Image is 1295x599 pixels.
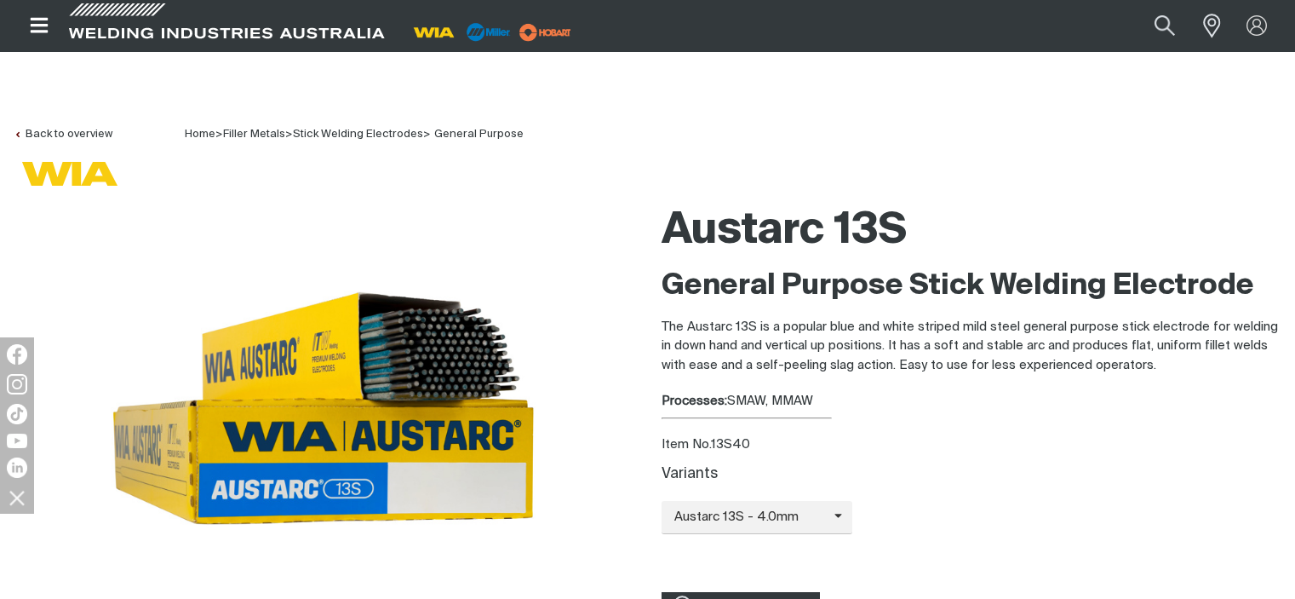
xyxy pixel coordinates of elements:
[7,374,27,395] img: Instagram
[662,392,1282,412] div: SMAW, MMAW
[662,467,718,481] label: Variants
[434,129,524,140] a: General Purpose
[662,395,727,407] strong: Processes:
[215,129,223,140] span: >
[514,20,576,45] img: miller
[14,129,112,140] a: Back to overview
[223,129,285,140] a: Filler Metals
[1115,7,1194,45] input: Product name or item number...
[293,129,423,140] a: Stick Welding Electrodes
[662,508,834,527] span: Austarc 13S - 4.0mm
[662,435,1282,455] div: Item No. 13S40
[7,404,27,424] img: TikTok
[7,458,27,478] img: LinkedIn
[185,127,215,140] a: Home
[7,344,27,365] img: Facebook
[514,26,576,38] a: miller
[7,434,27,448] img: YouTube
[423,129,431,140] span: >
[285,129,293,140] span: >
[1136,7,1194,45] button: Search products
[185,129,215,140] span: Home
[662,268,1282,305] h2: General Purpose Stick Welding Electrode
[3,483,32,512] img: hide socials
[662,204,1282,259] h1: Austarc 13S
[662,318,1282,376] p: The Austarc 13S is a popular blue and white striped mild steel general purpose stick electrode fo...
